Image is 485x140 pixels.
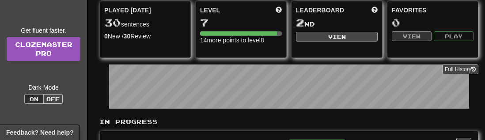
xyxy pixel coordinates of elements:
span: Level [200,6,220,15]
button: Full History [442,64,478,74]
strong: 30 [124,33,131,40]
strong: 0 [104,33,108,40]
div: 14 more points to level 8 [200,36,282,45]
span: Played [DATE] [104,6,151,15]
button: View [296,32,378,42]
div: sentences [104,17,186,29]
div: Dark Mode [7,83,80,92]
span: Open feedback widget [6,128,73,137]
span: Score more points to level up [276,6,282,15]
a: ClozemasterPro [7,37,80,61]
div: Get fluent faster. [7,26,80,35]
span: This week in points, UTC [371,6,378,15]
div: 0 [392,17,474,28]
button: Play [434,31,474,41]
span: 30 [104,16,121,29]
div: nd [296,17,378,29]
button: Off [43,94,63,104]
p: In Progress [99,117,478,126]
div: Favorites [392,6,474,15]
div: 7 [200,17,282,28]
button: On [24,94,44,104]
div: New / Review [104,32,186,41]
span: 2 [296,16,304,29]
span: Leaderboard [296,6,344,15]
button: View [392,31,432,41]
